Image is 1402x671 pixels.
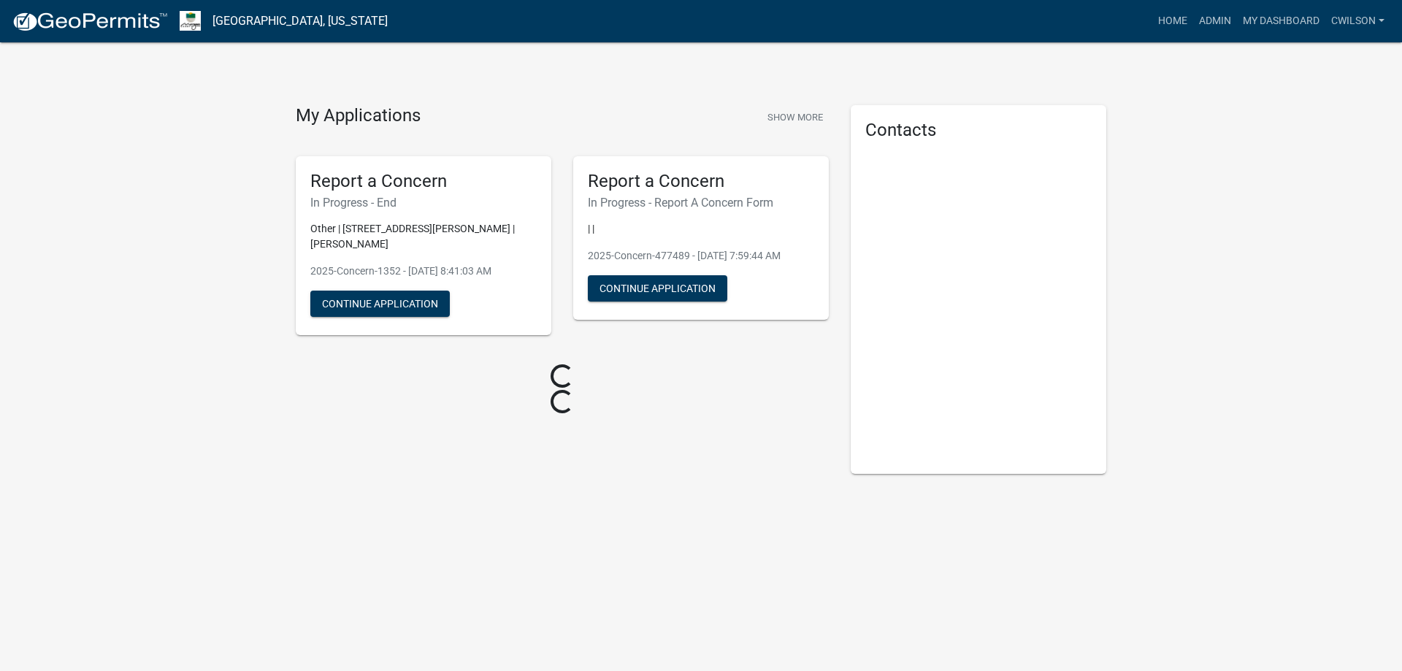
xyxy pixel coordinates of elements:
h4: My Applications [296,105,421,127]
p: Other | [STREET_ADDRESS][PERSON_NAME] | [PERSON_NAME] [310,221,537,252]
h5: Report a Concern [588,171,814,192]
a: My Dashboard [1237,7,1325,35]
h6: In Progress - Report A Concern Form [588,196,814,210]
a: [GEOGRAPHIC_DATA], [US_STATE] [212,9,388,34]
a: cwilson [1325,7,1390,35]
button: Show More [762,105,829,129]
a: Admin [1193,7,1237,35]
p: 2025-Concern-1352 - [DATE] 8:41:03 AM [310,264,537,279]
h5: Contacts [865,120,1092,141]
a: Home [1152,7,1193,35]
img: Morgan County, Indiana [180,11,201,31]
button: Continue Application [588,275,727,302]
p: | | [588,221,814,237]
h6: In Progress - End [310,196,537,210]
h5: Report a Concern [310,171,537,192]
p: 2025-Concern-477489 - [DATE] 7:59:44 AM [588,248,814,264]
button: Continue Application [310,291,450,317]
